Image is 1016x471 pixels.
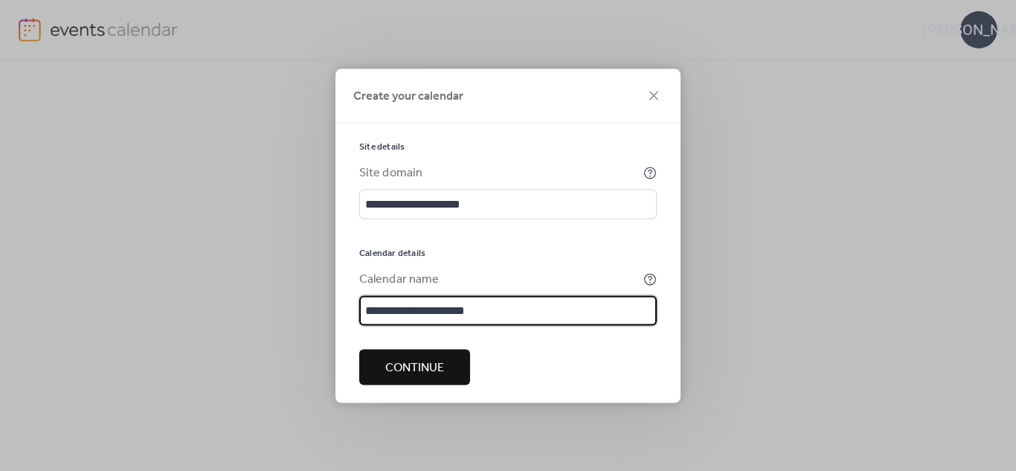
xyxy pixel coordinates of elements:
[359,164,640,182] div: Site domain
[359,270,640,288] div: Calendar name
[359,141,405,153] span: Site details
[385,359,444,377] span: Continue
[353,87,463,105] span: Create your calendar
[359,349,470,385] button: Continue
[359,247,425,259] span: Calendar details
